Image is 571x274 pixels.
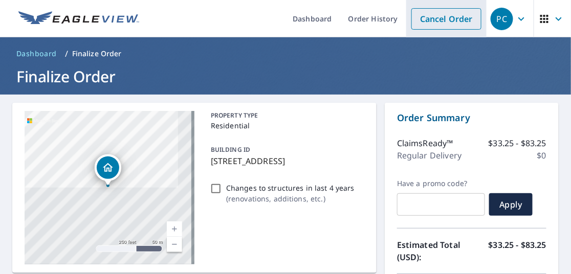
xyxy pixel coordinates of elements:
p: Regular Delivery [397,149,462,162]
a: Dashboard [12,45,61,62]
p: $33.25 - $83.25 [489,239,546,263]
label: Have a promo code? [397,179,485,188]
a: Cancel Order [411,8,481,30]
nav: breadcrumb [12,45,559,62]
li: / [65,48,68,60]
h1: Finalize Order [12,66,559,87]
p: BUILDING ID [211,145,250,154]
span: Apply [497,199,524,210]
img: EV Logo [18,11,139,27]
p: Order Summary [397,111,546,125]
p: ClaimsReady™ [397,137,453,149]
button: Apply [489,193,533,216]
p: Finalize Order [72,49,122,59]
p: ( renovations, additions, etc. ) [226,193,355,204]
div: Dropped pin, building 1, Residential property, 409 Two Iron Trl NW Kennesaw, GA 30144 [95,154,121,186]
p: [STREET_ADDRESS] [211,155,360,167]
p: $33.25 - $83.25 [489,137,546,149]
p: Estimated Total (USD): [397,239,472,263]
span: Dashboard [16,49,57,59]
div: PC [491,8,513,30]
a: Current Level 17, Zoom In [167,221,182,237]
p: Residential [211,120,360,131]
p: $0 [537,149,546,162]
p: PROPERTY TYPE [211,111,360,120]
a: Current Level 17, Zoom Out [167,237,182,252]
p: Changes to structures in last 4 years [226,182,355,193]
